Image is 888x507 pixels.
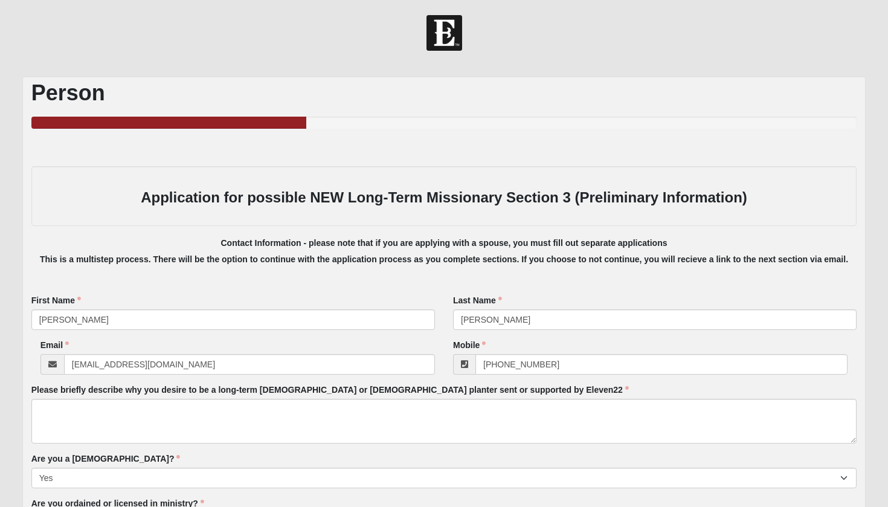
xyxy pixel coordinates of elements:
h1: Person [31,80,857,106]
label: Are you a [DEMOGRAPHIC_DATA]? [31,453,181,465]
label: First Name [31,294,81,306]
label: Please briefly describe why you desire to be a long-term [DEMOGRAPHIC_DATA] or [DEMOGRAPHIC_DATA]... [31,384,629,396]
h3: Application for possible NEW Long-Term Missionary Section 3 (Preliminary Information) [43,189,845,207]
label: Email [40,339,69,351]
h5: This is a multistep process. There will be the option to continue with the application process as... [31,254,857,265]
img: Church of Eleven22 Logo [426,15,462,51]
label: Last Name [453,294,502,306]
label: Mobile [453,339,486,351]
h5: Contact Information - please note that if you are applying with a spouse, you must fill out separ... [31,238,857,248]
